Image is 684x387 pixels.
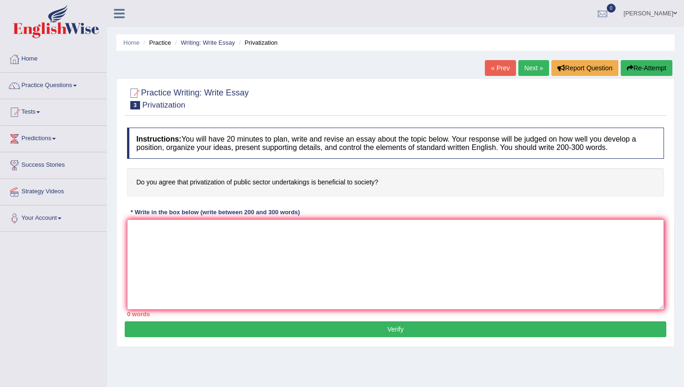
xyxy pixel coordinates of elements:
[142,101,186,109] small: Privatization
[0,99,107,122] a: Tests
[237,38,278,47] li: Privatization
[141,38,171,47] li: Practice
[551,60,618,76] button: Report Question
[485,60,516,76] a: « Prev
[621,60,672,76] button: Re-Attempt
[0,126,107,149] a: Predictions
[136,135,181,143] b: Instructions:
[181,39,235,46] a: Writing: Write Essay
[125,321,666,337] button: Verify
[127,128,664,159] h4: You will have 20 minutes to plan, write and revise an essay about the topic below. Your response ...
[123,39,140,46] a: Home
[127,208,303,217] div: * Write in the box below (write between 200 and 300 words)
[0,179,107,202] a: Strategy Videos
[0,205,107,229] a: Your Account
[607,4,616,13] span: 0
[0,152,107,176] a: Success Stories
[127,86,248,109] h2: Practice Writing: Write Essay
[518,60,549,76] a: Next »
[0,73,107,96] a: Practice Questions
[127,168,664,197] h4: Do you agree that privatization of public sector undertakings is beneficial to society?
[0,46,107,69] a: Home
[130,101,140,109] span: 3
[127,310,664,319] div: 0 words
